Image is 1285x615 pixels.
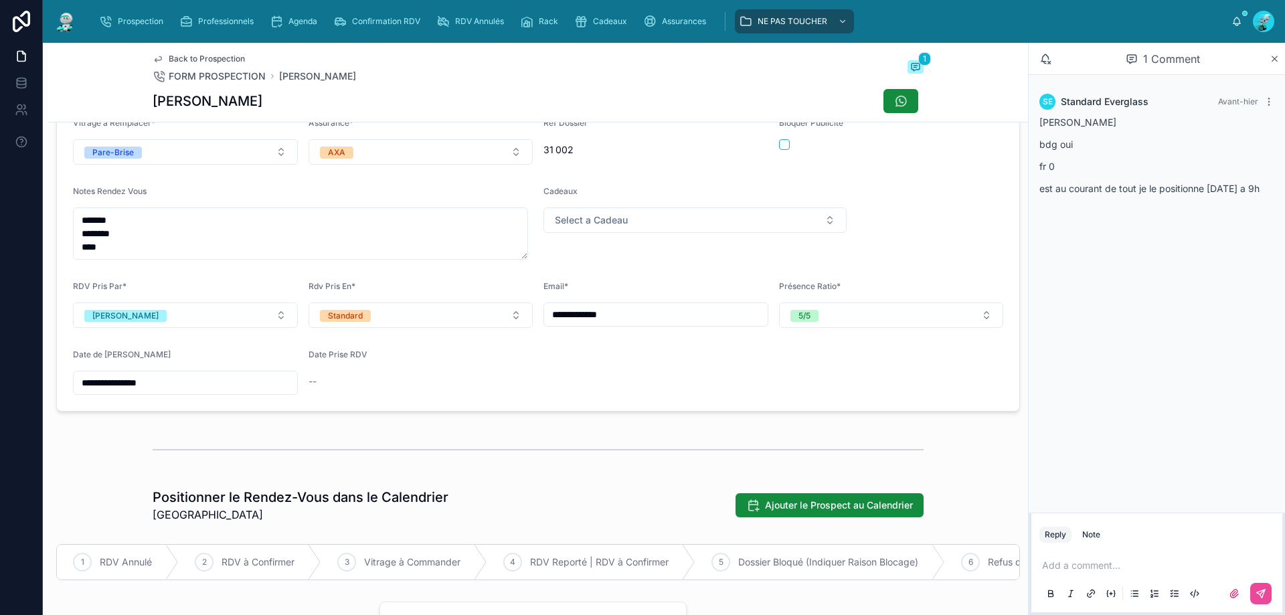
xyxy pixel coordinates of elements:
[309,139,533,165] button: Select Button
[175,9,263,33] a: Professionnels
[95,9,173,33] a: Prospection
[779,302,1004,328] button: Select Button
[118,16,163,27] span: Prospection
[1077,527,1106,543] button: Note
[758,16,827,27] span: NE PAS TOUCHER
[153,92,262,110] h1: [PERSON_NAME]
[364,555,460,569] span: Vitrage à Commander
[918,52,931,66] span: 1
[153,488,448,507] h1: Positionner le Rendez-Vous dans le Calendrier
[779,118,843,128] span: Bloquer Publicité
[153,54,245,64] a: Back to Prospection
[153,507,448,523] span: [GEOGRAPHIC_DATA]
[1039,527,1072,543] button: Reply
[1039,181,1274,195] p: est au courant de tout je le positionne [DATE] a 9h
[352,16,420,27] span: Confirmation RDV
[92,147,134,159] div: Pare-Brise
[309,375,317,388] span: --
[510,557,515,567] span: 4
[328,147,345,159] div: AXA
[1082,529,1100,540] div: Note
[169,70,266,83] span: FORM PROSPECTION
[593,16,627,27] span: Cadeaux
[908,60,924,76] button: 1
[719,557,723,567] span: 5
[169,54,245,64] span: Back to Prospection
[73,349,171,359] span: Date de [PERSON_NAME]
[530,555,669,569] span: RDV Reporté | RDV à Confirmer
[1039,115,1274,129] p: [PERSON_NAME]
[988,555,1047,569] span: Refus de PEC
[100,555,152,569] span: RDV Annulé
[328,310,363,322] div: Standard
[639,9,715,33] a: Assurances
[432,9,513,33] a: RDV Annulés
[735,9,854,33] a: NE PAS TOUCHER
[92,310,159,322] div: [PERSON_NAME]
[1061,95,1148,108] span: Standard Everglass
[1039,137,1274,151] p: bdg oui
[73,281,126,291] span: RDV Pris Par*
[1143,51,1200,67] span: 1 Comment
[73,118,155,128] span: Vitrage à Remplacer*
[288,16,317,27] span: Agenda
[738,555,918,569] span: Dossier Bloqué (Indiquer Raison Blocage)
[222,555,294,569] span: RDV à Confirmer
[455,16,504,27] span: RDV Annulés
[329,9,430,33] a: Confirmation RDV
[153,70,266,83] a: FORM PROSPECTION
[555,213,628,227] span: Select a Cadeau
[779,281,841,291] span: Présence Ratio*
[1218,96,1258,106] span: Avant-hier
[73,139,298,165] button: Select Button
[662,16,706,27] span: Assurances
[88,7,1231,36] div: scrollable content
[543,281,568,291] span: Email*
[736,493,924,517] button: Ajouter le Prospect au Calendrier
[570,9,636,33] a: Cadeaux
[539,16,558,27] span: Rack
[81,557,84,567] span: 1
[1039,159,1274,173] p: fr 0
[309,281,355,291] span: Rdv Pris En*
[73,186,147,196] span: Notes Rendez Vous
[54,11,78,32] img: App logo
[202,557,207,567] span: 2
[266,9,327,33] a: Agenda
[73,302,298,328] button: Select Button
[543,186,578,196] span: Cadeaux
[198,16,254,27] span: Professionnels
[279,70,356,83] a: [PERSON_NAME]
[1043,96,1053,107] span: SE
[309,349,367,359] span: Date Prise RDV
[798,310,810,322] div: 5/5
[309,302,533,328] button: Select Button
[968,557,973,567] span: 6
[543,143,768,157] span: 31 002
[309,118,353,128] span: Assurance*
[516,9,568,33] a: Rack
[765,499,913,512] span: Ajouter le Prospect au Calendrier
[543,118,588,128] span: Ref Dossier
[543,207,847,233] button: Select Button
[345,557,349,567] span: 3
